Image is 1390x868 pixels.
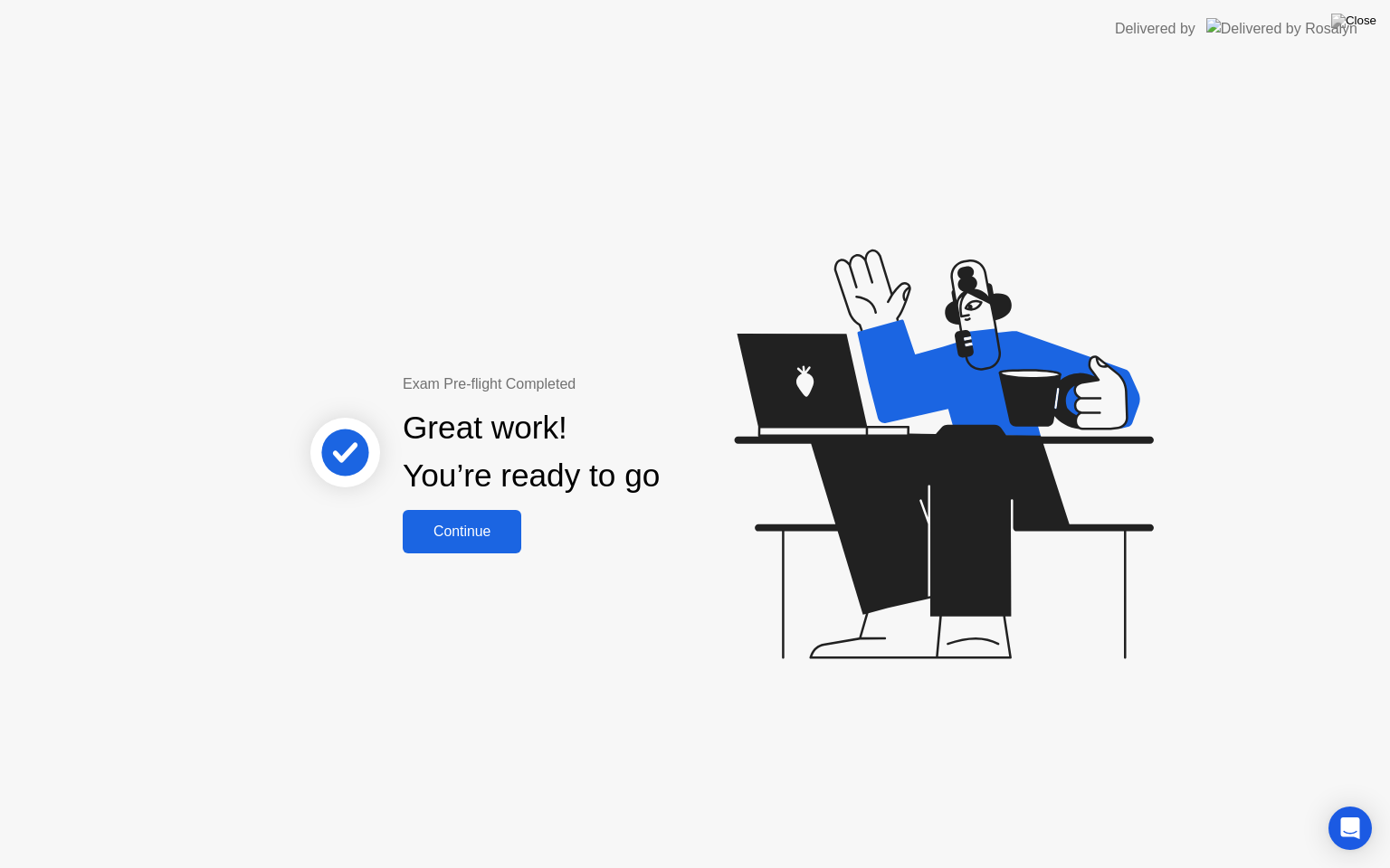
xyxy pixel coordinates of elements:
[403,404,660,500] div: Great work! You’re ready to go
[408,524,516,540] div: Continue
[1206,18,1357,39] img: Delivered by Rosalyn
[403,510,521,553] button: Continue
[1331,14,1376,28] img: Close
[1115,18,1195,40] div: Delivered by
[403,373,776,395] div: Exam Pre-flight Completed
[1328,807,1372,850] div: Open Intercom Messenger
